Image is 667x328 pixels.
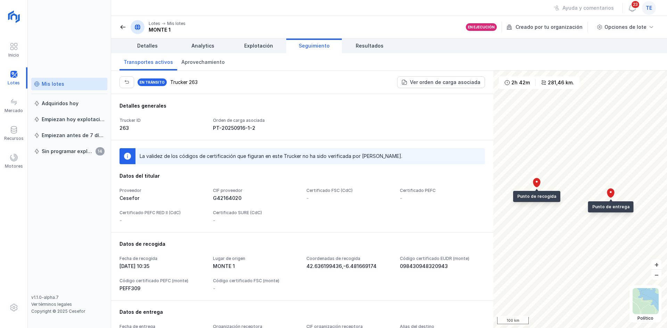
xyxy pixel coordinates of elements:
[120,285,205,292] div: PEFF309
[175,39,231,53] a: Analytics
[31,97,107,110] a: Adquiridos hoy
[120,39,175,53] a: Detalles
[397,76,485,88] button: Ver orden de carga asociada
[306,256,392,261] div: Coordenadas de recogida
[31,78,107,90] a: Mis lotes
[651,259,661,269] button: +
[213,285,215,292] div: -
[548,79,574,86] div: 281,46 km.
[120,309,485,316] div: Datos de entrega
[191,42,214,49] span: Analytics
[120,125,205,132] div: 263
[507,22,589,32] div: Creado por tu organización
[213,118,298,123] div: Orden de carga asociada
[631,0,640,9] span: 23
[342,39,397,53] a: Resultados
[42,116,105,123] div: Empiezan hoy explotación
[137,78,167,87] div: En tránsito
[651,270,661,280] button: –
[400,256,485,261] div: Código certificado EUDR (monte)
[181,59,225,66] span: Aprovechamiento
[646,5,652,11] span: te
[149,21,160,26] div: Lotes
[120,256,205,261] div: Fecha de recogida
[31,295,107,300] div: v1.1.0-alpha.7
[42,100,79,107] div: Adquiridos hoy
[306,263,392,270] div: 42.636199436,-6.481669174
[468,25,495,30] div: En ejecución
[550,2,618,14] button: Ayuda y comentarios
[286,39,342,53] a: Seguimiento
[400,188,485,193] div: Certificado PEFC
[633,316,659,321] div: Político
[5,8,23,25] img: logoRight.svg
[120,188,205,193] div: Proveedor
[400,195,485,202] div: -
[124,59,173,66] span: Transportes activos
[42,81,64,87] div: Mis lotes
[306,195,392,202] div: -
[511,79,530,86] div: 2h 42m
[244,42,273,49] span: Explotación
[213,263,298,270] div: MONTE 1
[120,195,205,202] div: Cesefor
[177,53,229,70] a: Aprovechamiento
[410,79,480,86] div: Ver orden de carga asociada
[31,145,107,158] a: Sin programar explotación14
[31,113,107,126] a: Empiezan hoy explotación
[5,163,23,169] div: Motores
[213,188,298,193] div: CIF proveedor
[562,5,614,11] div: Ayuda y comentarios
[356,42,384,49] span: Resultados
[149,26,186,33] div: MONTE 1
[231,39,286,53] a: Explotación
[42,148,93,155] div: Sin programar explotación
[167,21,186,26] div: Mis lotes
[120,173,485,179] div: Datos del titular
[400,263,485,270] div: 098430948320943
[213,217,298,224] div: -
[213,195,298,202] div: G42164020
[31,309,107,314] div: Copyright © 2025 Cesefor
[120,210,205,216] div: Certificado PEFC RED II (CdC)
[31,302,72,307] a: Ver términos legales
[4,136,24,141] div: Recursos
[213,256,298,261] div: Lugar de origen
[137,42,158,49] span: Detalles
[306,188,392,193] div: Certificado FSC (CdC)
[170,79,198,86] div: Trucker 263
[8,52,19,58] div: Inicio
[96,147,105,155] span: 14
[120,263,205,270] div: [DATE] 10:35
[120,102,485,109] div: Detalles generales
[120,118,205,123] div: Trucker ID
[31,129,107,142] a: Empiezan antes de 7 días
[120,241,485,247] div: Datos de recogida
[299,42,330,49] span: Seguimiento
[120,217,205,224] div: -
[120,278,205,284] div: Código certificado PEFC (monte)
[213,278,298,284] div: Código certificado FSC (monte)
[120,53,177,70] a: Transportes activos
[5,108,23,113] div: Mercado
[42,132,105,139] div: Empiezan antes de 7 días
[213,125,298,132] div: PT-20250916-1-2
[140,153,402,160] div: La validez de los códigos de certificación que figuran en este Trucker no ha sido verificada por ...
[604,24,647,31] div: Opciones de lote
[213,210,298,216] div: Certificado SURE (CdC)
[633,288,659,314] img: political.webp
